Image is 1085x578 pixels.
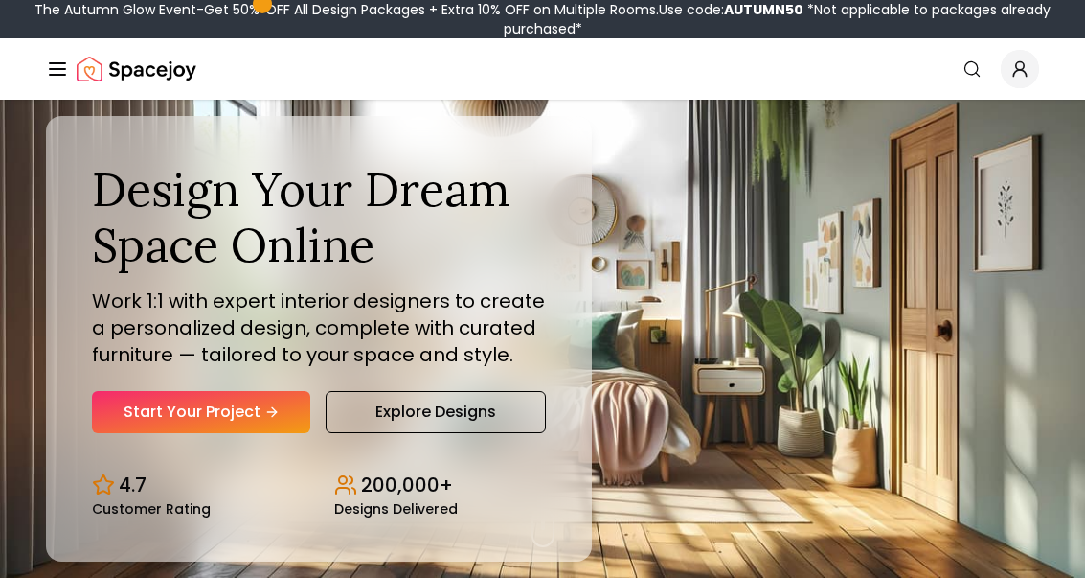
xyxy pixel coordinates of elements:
div: Design stats [92,456,546,516]
p: 4.7 [119,472,147,498]
h1: Design Your Dream Space Online [92,162,546,272]
a: Start Your Project [92,391,310,433]
small: Designs Delivered [334,502,458,516]
nav: Global [46,38,1039,100]
p: Work 1:1 with expert interior designers to create a personalized design, complete with curated fu... [92,288,546,368]
p: 200,000+ [361,472,453,498]
img: Spacejoy Logo [77,50,196,88]
a: Explore Designs [326,391,546,433]
a: Spacejoy [77,50,196,88]
small: Customer Rating [92,502,211,516]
